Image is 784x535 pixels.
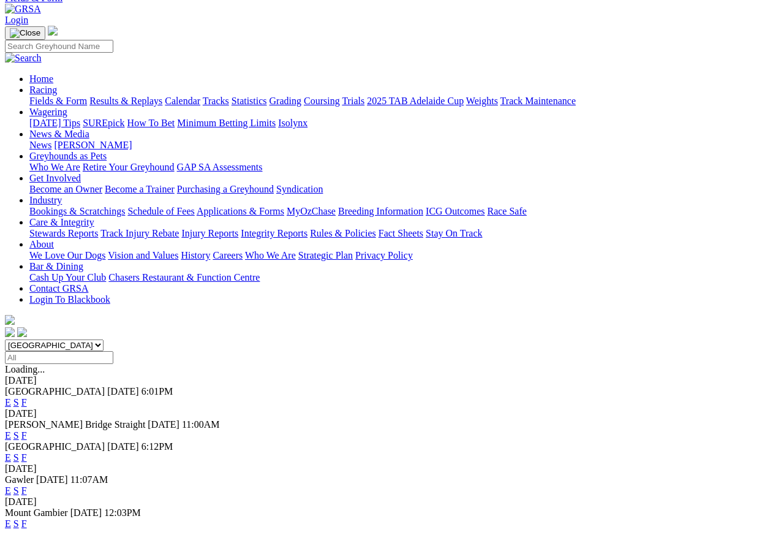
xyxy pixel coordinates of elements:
a: Become an Owner [29,184,102,194]
a: E [5,452,11,463]
img: Close [10,28,40,38]
a: Applications & Forms [197,206,284,216]
a: Minimum Betting Limits [177,118,276,128]
a: Trials [342,96,364,106]
a: Coursing [304,96,340,106]
a: S [13,518,19,529]
a: F [21,485,27,496]
a: News [29,140,51,150]
a: Industry [29,195,62,205]
span: Loading... [5,364,45,374]
span: 11:00AM [182,419,220,430]
a: S [13,452,19,463]
a: How To Bet [127,118,175,128]
a: News & Media [29,129,89,139]
a: Home [29,74,53,84]
div: Racing [29,96,779,107]
a: History [181,250,210,260]
span: [DATE] [36,474,68,485]
span: 6:12PM [141,441,173,452]
a: Grading [269,96,301,106]
div: News & Media [29,140,779,151]
a: F [21,518,27,529]
a: Careers [213,250,243,260]
a: E [5,518,11,529]
a: Race Safe [487,206,526,216]
span: 12:03PM [104,507,141,518]
a: Integrity Reports [241,228,307,238]
div: Get Involved [29,184,779,195]
a: MyOzChase [287,206,336,216]
div: Care & Integrity [29,228,779,239]
a: S [13,485,19,496]
a: Get Involved [29,173,81,183]
a: Statistics [232,96,267,106]
div: Bar & Dining [29,272,779,283]
div: [DATE] [5,496,779,507]
a: Rules & Policies [310,228,376,238]
a: ICG Outcomes [426,206,484,216]
a: Bookings & Scratchings [29,206,125,216]
a: Isolynx [278,118,307,128]
a: [DATE] Tips [29,118,80,128]
a: Care & Integrity [29,217,94,227]
span: [GEOGRAPHIC_DATA] [5,441,105,452]
a: Track Injury Rebate [100,228,179,238]
img: logo-grsa-white.png [5,315,15,325]
span: [DATE] [148,419,179,430]
div: Wagering [29,118,779,129]
a: S [13,397,19,408]
span: Mount Gambier [5,507,68,518]
a: Who We Are [245,250,296,260]
div: [DATE] [5,375,779,386]
a: E [5,485,11,496]
a: Fields & Form [29,96,87,106]
a: F [21,452,27,463]
img: Search [5,53,42,64]
a: Stewards Reports [29,228,98,238]
a: Racing [29,85,57,95]
span: Gawler [5,474,34,485]
span: [GEOGRAPHIC_DATA] [5,386,105,397]
a: Contact GRSA [29,283,88,294]
span: [PERSON_NAME] Bridge Straight [5,419,145,430]
a: Who We Are [29,162,80,172]
a: Results & Replays [89,96,162,106]
div: [DATE] [5,463,779,474]
img: facebook.svg [5,327,15,337]
a: Strategic Plan [298,250,353,260]
a: Wagering [29,107,67,117]
div: About [29,250,779,261]
button: Toggle navigation [5,26,45,40]
a: Retire Your Greyhound [83,162,175,172]
a: Tracks [203,96,229,106]
span: [DATE] [107,386,139,397]
a: SUREpick [83,118,124,128]
a: GAP SA Assessments [177,162,263,172]
img: logo-grsa-white.png [48,26,58,36]
span: 6:01PM [141,386,173,397]
div: [DATE] [5,408,779,419]
a: Greyhounds as Pets [29,151,107,161]
a: Stay On Track [426,228,482,238]
a: 2025 TAB Adelaide Cup [367,96,464,106]
a: Schedule of Fees [127,206,194,216]
a: Login To Blackbook [29,294,110,305]
a: Weights [466,96,498,106]
img: GRSA [5,4,41,15]
a: E [5,430,11,441]
div: Greyhounds as Pets [29,162,779,173]
a: About [29,239,54,249]
span: [DATE] [107,441,139,452]
a: F [21,397,27,408]
a: Become a Trainer [105,184,175,194]
a: Chasers Restaurant & Function Centre [108,272,260,283]
a: We Love Our Dogs [29,250,105,260]
a: Privacy Policy [355,250,413,260]
a: Cash Up Your Club [29,272,106,283]
a: [PERSON_NAME] [54,140,132,150]
a: Injury Reports [181,228,238,238]
span: [DATE] [70,507,102,518]
input: Select date [5,351,113,364]
a: Breeding Information [338,206,423,216]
